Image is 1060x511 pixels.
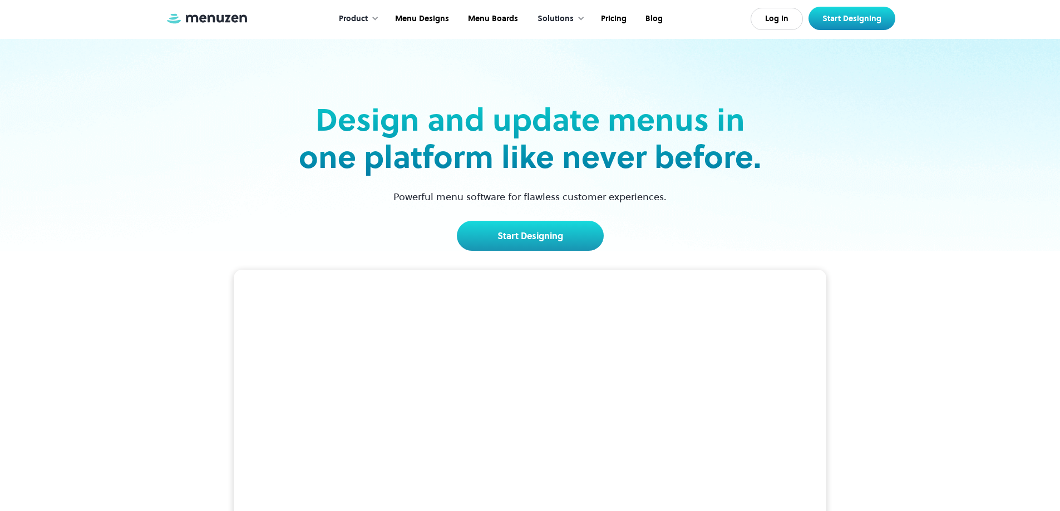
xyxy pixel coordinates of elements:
[384,2,457,36] a: Menu Designs
[751,8,803,30] a: Log In
[808,7,895,30] a: Start Designing
[590,2,635,36] a: Pricing
[295,101,765,176] h2: Design and update menus in one platform like never before.
[538,13,574,25] div: Solutions
[339,13,368,25] div: Product
[328,2,384,36] div: Product
[457,2,526,36] a: Menu Boards
[526,2,590,36] div: Solutions
[379,189,681,204] p: Powerful menu software for flawless customer experiences.
[457,221,604,251] a: Start Designing
[635,2,671,36] a: Blog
